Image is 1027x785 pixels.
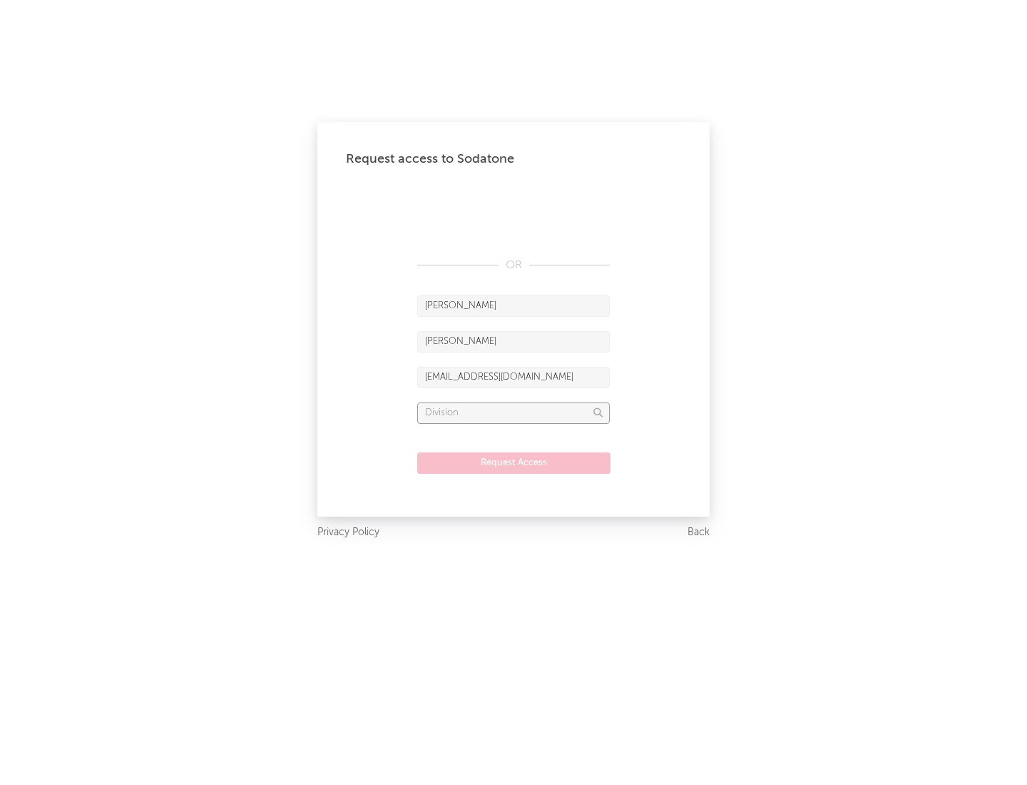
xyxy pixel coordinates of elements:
a: Back [688,524,710,542]
button: Request Access [417,452,610,474]
input: Division [417,402,610,424]
input: First Name [417,295,610,317]
input: Email [417,367,610,388]
div: OR [417,257,610,274]
a: Privacy Policy [317,524,379,542]
div: Request access to Sodatone [346,151,681,168]
input: Last Name [417,331,610,353]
